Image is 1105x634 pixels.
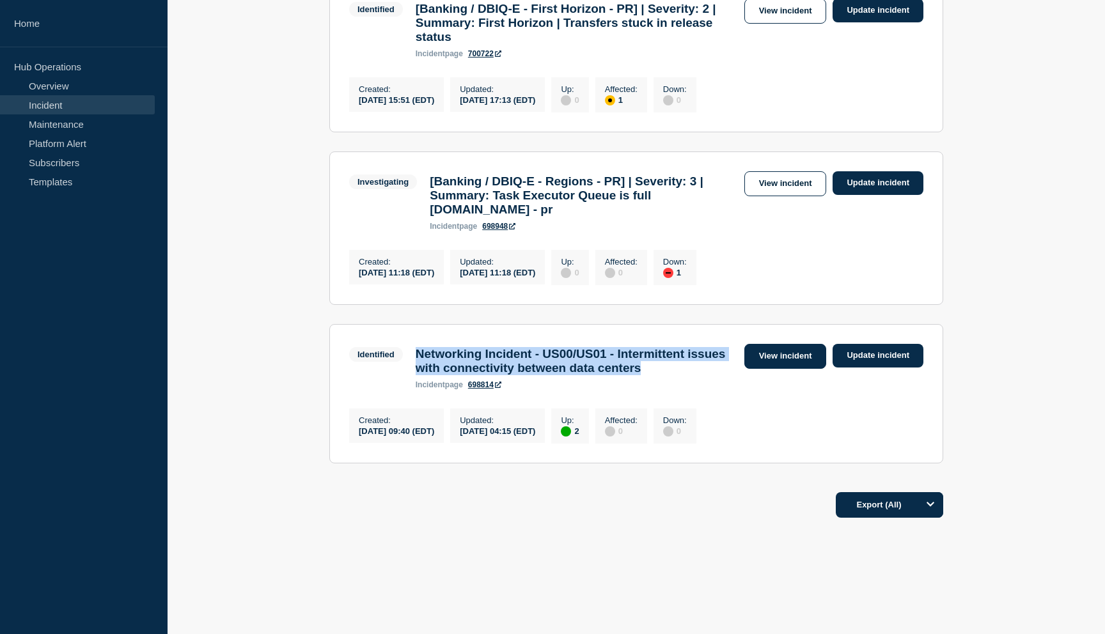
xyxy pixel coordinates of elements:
p: Updated : [460,84,535,94]
div: [DATE] 15:51 (EDT) [359,94,434,105]
h3: [Banking / DBIQ-E - First Horizon - PR] | Severity: 2 | Summary: First Horizon | Transfers stuck ... [416,2,738,44]
div: 1 [605,94,638,105]
p: Up : [561,415,579,425]
p: Up : [561,257,579,267]
div: [DATE] 17:13 (EDT) [460,94,535,105]
p: Created : [359,84,434,94]
div: disabled [605,426,615,437]
p: page [430,222,477,231]
a: 698814 [468,380,501,389]
div: disabled [605,268,615,278]
p: Affected : [605,257,638,267]
div: 0 [663,425,687,437]
p: Down : [663,84,687,94]
div: disabled [663,426,673,437]
div: down [663,268,673,278]
div: [DATE] 09:40 (EDT) [359,425,434,436]
p: Updated : [460,415,535,425]
div: [DATE] 04:15 (EDT) [460,425,535,436]
a: 698948 [482,222,515,231]
div: disabled [663,95,673,105]
p: Down : [663,257,687,267]
span: incident [416,49,445,58]
p: Affected : [605,84,638,94]
div: [DATE] 11:18 (EDT) [460,267,535,277]
div: disabled [561,95,571,105]
div: up [561,426,571,437]
div: 0 [561,94,579,105]
div: [DATE] 11:18 (EDT) [359,267,434,277]
p: Affected : [605,415,638,425]
a: Update incident [833,344,923,367]
p: Created : [359,257,434,267]
button: Export (All) [836,492,943,518]
span: Identified [349,2,403,17]
div: 0 [605,425,638,437]
div: affected [605,95,615,105]
p: Up : [561,84,579,94]
span: incident [416,380,445,389]
a: View incident [744,171,827,196]
div: 0 [605,267,638,278]
a: Update incident [833,171,923,195]
a: 700722 [468,49,501,58]
div: disabled [561,268,571,278]
div: 0 [663,94,687,105]
p: page [416,49,463,58]
p: Created : [359,415,434,425]
div: 1 [663,267,687,278]
p: page [416,380,463,389]
span: Investigating [349,174,417,189]
span: Identified [349,347,403,362]
div: 2 [561,425,579,437]
div: 0 [561,267,579,278]
span: incident [430,222,459,231]
p: Updated : [460,257,535,267]
h3: Networking Incident - US00/US01 - Intermittent issues with connectivity between data centers [416,347,738,375]
button: Options [918,492,943,518]
a: View incident [744,344,827,369]
h3: [Banking / DBIQ-E - Regions - PR] | Severity: 3 | Summary: Task Executor Queue is full [DOMAIN_NA... [430,174,737,217]
p: Down : [663,415,687,425]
